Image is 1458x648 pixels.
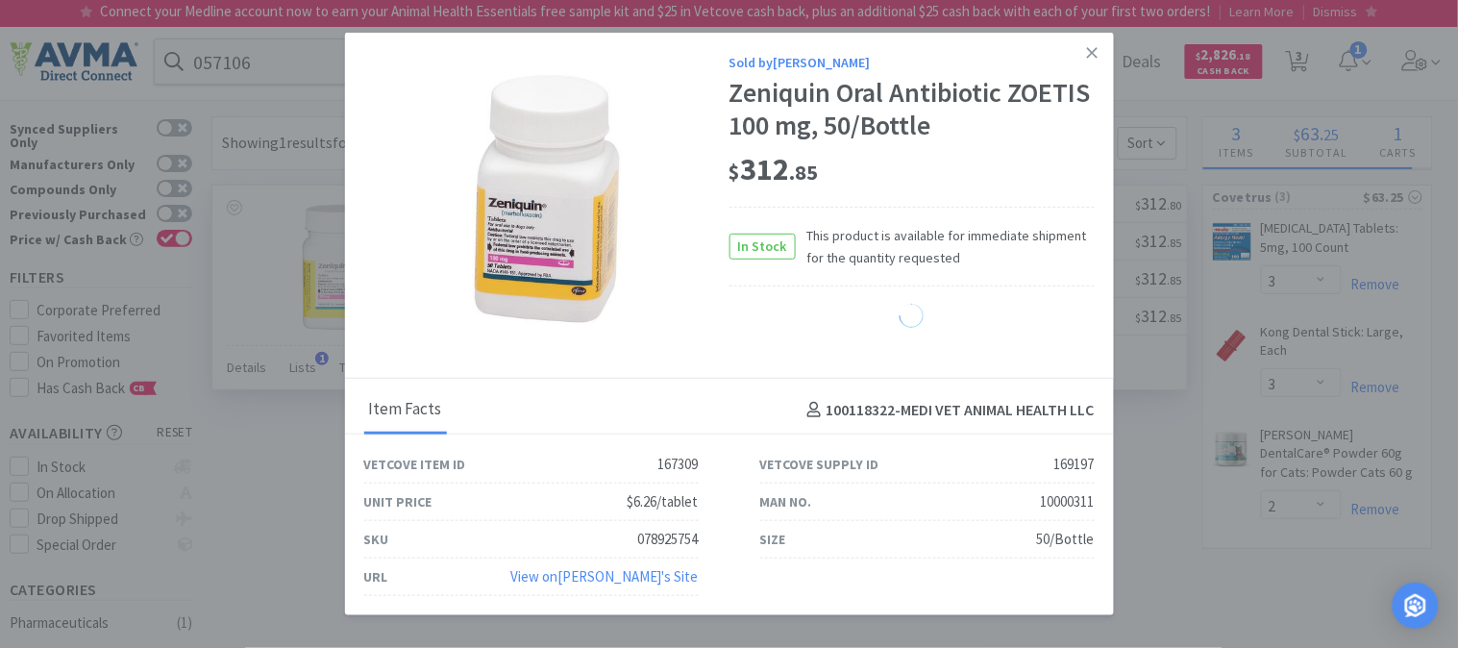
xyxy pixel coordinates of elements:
div: Vetcove Supply ID [760,454,879,475]
div: Sold by [PERSON_NAME] [729,52,1095,73]
div: Item Facts [364,386,447,435]
span: This product is available for immediate shipment for the quantity requested [796,225,1095,268]
div: Zeniquin Oral Antibiotic ZOETIS 100 mg, 50/Bottle [729,77,1095,141]
div: SKU [364,529,389,550]
span: $ [729,159,741,186]
div: $6.26/tablet [628,490,699,513]
div: Open Intercom Messenger [1393,583,1439,629]
div: URL [364,566,388,587]
img: 58cd28ef2ae94ed892b97ac48046ecc9_169197.jpeg [422,74,672,324]
div: Vetcove Item ID [364,454,466,475]
div: 167309 [658,453,699,476]
div: 50/Bottle [1037,528,1095,551]
h4: 100118322 - MEDI VET ANIMAL HEALTH LLC [800,398,1095,423]
a: View on[PERSON_NAME]'s Site [511,567,699,586]
div: Size [760,529,786,550]
span: In Stock [730,235,795,259]
div: 169197 [1054,453,1095,476]
div: 10000311 [1041,490,1095,513]
div: Man No. [760,491,812,512]
span: . 85 [790,159,819,186]
div: 078925754 [638,528,699,551]
span: 312 [729,150,819,188]
div: Unit Price [364,491,432,512]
